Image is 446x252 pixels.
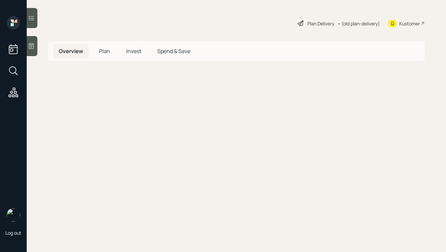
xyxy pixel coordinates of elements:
[157,47,190,55] span: Spend & Save
[59,47,83,55] span: Overview
[126,47,141,55] span: Invest
[307,20,334,27] div: Plan Delivery
[5,230,21,236] div: Log out
[7,208,20,222] img: hunter_neumayer.jpg
[338,20,380,27] div: • (old plan-delivery)
[399,20,420,27] div: Kustomer
[99,47,110,55] span: Plan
